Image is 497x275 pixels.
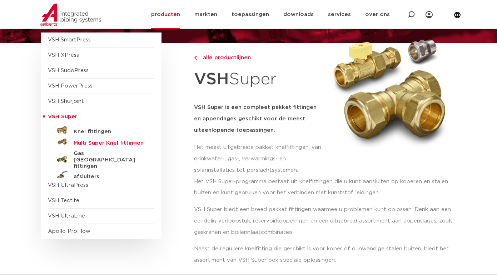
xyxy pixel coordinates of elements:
[48,229,90,234] a: Apollo ProFlow
[194,56,197,60] img: chevron-right.svg
[199,55,251,60] span: alle productlijnen
[194,71,229,87] strong: VSH
[48,37,91,42] a: VSH SmartPress
[48,147,154,170] a: Gas [GEOGRAPHIC_DATA] fittingen
[194,102,323,136] h5: VSH Super is een compleet pakket fittingen en appendages geschikt voor de meest uiteenlopende toe...
[48,83,93,89] a: VSH PowerPress
[48,114,77,119] span: VSH Super
[74,150,144,170] h5: Gas [GEOGRAPHIC_DATA] fittingen
[194,142,323,176] p: Het meest uitgebreide pakket knelfittingen, van drinkwater-, gas-, verwarmings- en solarinstallat...
[48,170,154,181] a: afsluiters
[48,136,154,147] a: Multi Super Knel fittingen
[194,204,457,238] p: VSH Super biedt een breed pakket fittingen waarmee u problemen kunt oplossen. Denk aan een ééndel...
[194,243,457,266] p: Naast de reguliere knelfitting die geschikt is voor koper of dunwandige stalen buizen, biedt het ...
[48,213,85,219] a: VSH UltraLine
[48,52,79,58] a: VSH XPress
[48,99,84,104] a: VSH Shurjoint
[48,198,79,203] a: VSH Tectite
[74,174,144,180] h5: afsluiters
[194,54,323,62] a: alle productlijnen
[194,66,323,93] h1: Super
[48,182,88,188] a: VSH UltraPress
[48,125,154,136] a: Knel fittingen
[194,176,457,199] p: Het VSH Super-programma bestaat uit knelfittingen die u kunt aansluiten op koperen en stalen buiz...
[74,129,144,135] h5: Knel fittingen
[74,140,144,146] h5: Multi Super Knel fittingen
[48,68,89,73] a: VSH SudoPress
